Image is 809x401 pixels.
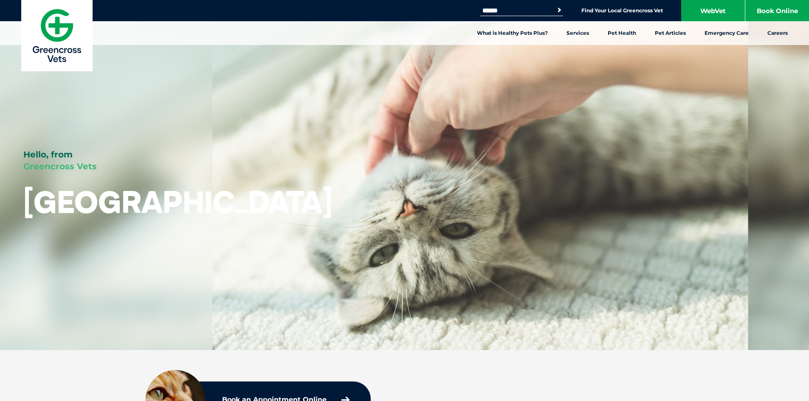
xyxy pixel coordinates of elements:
span: Greencross Vets [23,161,97,171]
button: Search [555,6,564,14]
span: Hello, from [23,149,73,160]
a: Emergency Care [695,21,758,45]
h1: [GEOGRAPHIC_DATA] [23,185,333,219]
a: What is Healthy Pets Plus? [468,21,557,45]
a: Services [557,21,598,45]
a: Pet Articles [646,21,695,45]
a: Careers [758,21,797,45]
a: Pet Health [598,21,646,45]
a: Find Your Local Greencross Vet [581,7,663,14]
